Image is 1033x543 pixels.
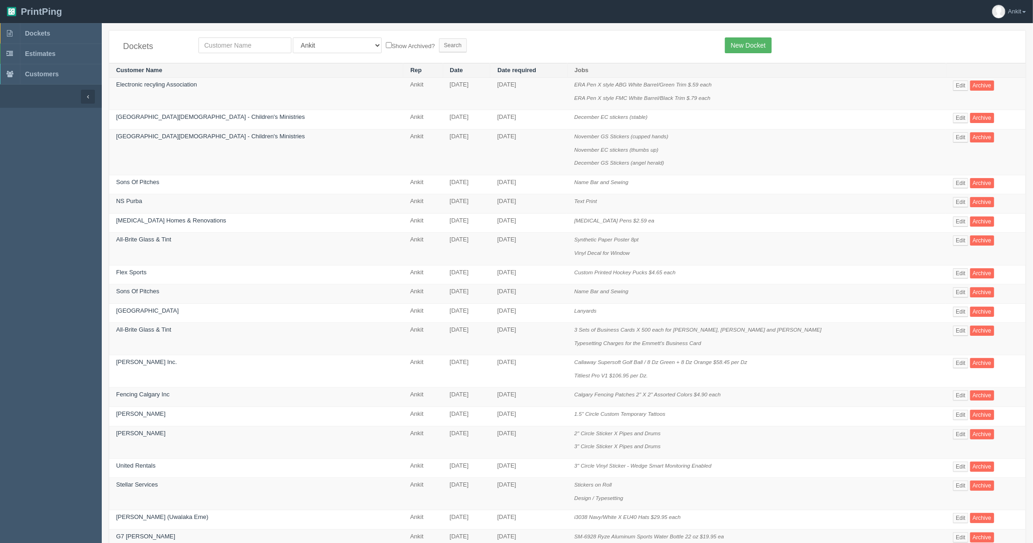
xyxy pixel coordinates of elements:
a: Archive [970,268,994,278]
i: ERA Pen X style ABG White Barrel/Green Trim $.59 each [574,81,711,87]
i: Name Bar and Sewing [574,288,628,294]
td: Ankit [403,110,443,130]
a: Archive [970,481,994,491]
td: Ankit [403,478,443,510]
a: Archive [970,532,994,543]
td: [DATE] [490,426,568,458]
img: avatar_default-7531ab5dedf162e01f1e0bb0964e6a185e93c5c22dfe317fb01d7f8cd2b1632c.jpg [992,5,1005,18]
i: Callaway Supersoft Golf Ball / 8 Dz Green + 8 Dz Orange $58.45 per Dz [574,359,747,365]
i: Calgary Fencing Patches 2" X 2" Assorted Colors $4.90 each [574,391,720,397]
a: Archive [970,358,994,368]
td: [DATE] [490,213,568,233]
td: Ankit [403,323,443,355]
a: Sons Of Pitches [116,179,159,185]
input: Customer Name [198,37,291,53]
td: Ankit [403,194,443,214]
a: Archive [970,287,994,297]
td: [DATE] [443,510,490,530]
a: Edit [953,307,968,317]
a: Rep [410,67,422,74]
td: [DATE] [490,323,568,355]
i: Lanyards [574,308,596,314]
a: Date [450,67,463,74]
a: [PERSON_NAME] [116,410,166,417]
td: [DATE] [490,388,568,407]
a: Archive [970,113,994,123]
a: [PERSON_NAME] Inc. [116,358,177,365]
td: Ankit [403,426,443,458]
td: [DATE] [443,233,490,265]
td: [DATE] [443,110,490,130]
td: [DATE] [443,130,490,175]
i: 1.5" Circle Custom Temporary Tattoos [574,411,665,417]
td: [DATE] [443,194,490,214]
a: Customer Name [116,67,162,74]
a: Edit [953,80,968,91]
a: [MEDICAL_DATA] Homes & Renovations [116,217,226,224]
i: December EC stickers (stable) [574,114,647,120]
a: Edit [953,358,968,368]
a: Archive [970,410,994,420]
a: Archive [970,132,994,142]
a: Stellar Services [116,481,158,488]
i: November GS Stickers (cupped hands) [574,133,668,139]
td: [DATE] [490,233,568,265]
td: [DATE] [443,426,490,458]
i: Custom Printed Hockey Pucks $4.65 each [574,269,675,275]
label: Show Archived? [386,40,435,51]
a: Archive [970,80,994,91]
span: Dockets [25,30,50,37]
a: Date required [497,67,536,74]
td: Ankit [403,303,443,323]
i: December GS Stickers (angel herald) [574,160,664,166]
a: Sons Of Pitches [116,288,159,295]
td: [DATE] [443,78,490,110]
a: Edit [953,197,968,207]
a: Archive [970,216,994,227]
td: [DATE] [443,407,490,426]
a: [PERSON_NAME] (Uwalaka Eme) [116,513,208,520]
td: Ankit [403,233,443,265]
a: Edit [953,268,968,278]
a: New Docket [725,37,772,53]
a: Edit [953,216,968,227]
a: Edit [953,532,968,543]
i: i3038 Navy/White X EU40 Hats $29.95 each [574,514,680,520]
td: Ankit [403,407,443,426]
td: [DATE] [443,265,490,284]
a: Archive [970,513,994,523]
a: [GEOGRAPHIC_DATA] [116,307,179,314]
a: Edit [953,410,968,420]
a: Edit [953,513,968,523]
a: Archive [970,197,994,207]
a: Edit [953,132,968,142]
i: [MEDICAL_DATA] Pens $2.59 ea [574,217,654,223]
td: [DATE] [490,458,568,478]
td: Ankit [403,510,443,530]
a: Fencing Calgary Inc [116,391,170,398]
input: Search [439,38,467,52]
i: November EC stickers (thumbs up) [574,147,658,153]
td: [DATE] [490,194,568,214]
td: [DATE] [490,303,568,323]
input: Show Archived? [386,42,392,48]
i: 2" Circle Sticker X Pipes and Drums [574,430,661,436]
img: logo-3e63b451c926e2ac314895c53de4908e5d424f24456219fb08d385ab2e579770.png [7,7,16,16]
a: Edit [953,481,968,491]
td: [DATE] [490,478,568,510]
td: [DATE] [490,407,568,426]
td: [DATE] [443,478,490,510]
td: [DATE] [443,175,490,194]
span: Estimates [25,50,56,57]
a: Edit [953,462,968,472]
i: Typesetting Charges for the Emmett's Business Card [574,340,701,346]
td: Ankit [403,388,443,407]
a: Archive [970,429,994,439]
a: Edit [953,178,968,188]
td: [DATE] [490,265,568,284]
span: Customers [25,70,59,78]
a: Electronic recyling Association [116,81,197,88]
a: Archive [970,178,994,188]
a: Edit [953,235,968,246]
i: Vinyl Decal for Window [574,250,630,256]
